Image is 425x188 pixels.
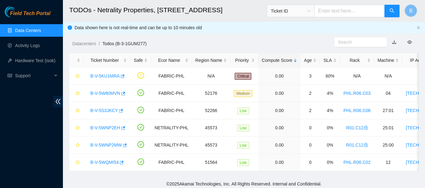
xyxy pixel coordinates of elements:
[346,142,368,148] a: R01.C12lock
[235,73,251,80] span: Critical
[300,137,320,154] td: 0
[15,28,41,33] a: Data Centers
[137,158,144,165] span: check-circle
[417,26,420,30] button: close
[387,37,401,47] button: download
[384,5,400,17] button: search
[151,119,192,137] td: NETRALITY-PHL
[10,11,50,17] span: Field Tech Portal
[15,69,52,82] span: Support
[151,67,192,85] td: FABRIC-PHL
[407,40,412,44] span: eye
[72,41,96,46] a: Datacenters
[344,108,371,113] a: PHL.R06.C06
[374,154,402,171] td: 12
[137,107,144,113] span: check-circle
[75,160,80,165] span: star
[5,11,50,19] a: Akamai TechnologiesField Tech Portal
[137,89,144,96] span: check-circle
[90,125,120,130] a: B-V-5WNP2EH
[151,137,192,154] td: NETRALITY-PHL
[75,108,80,113] span: star
[237,107,249,114] span: Low
[409,7,413,15] span: B
[192,119,231,137] td: 45573
[271,6,310,16] span: Ticket ID
[374,137,402,154] td: 25:00
[73,88,80,98] button: star
[53,96,63,107] span: double-left
[258,67,300,85] td: 0.00
[98,41,100,46] span: /
[90,73,120,78] a: B-V-5KU1MRA
[364,143,368,147] span: lock
[192,102,231,119] td: 52266
[374,67,402,85] td: N/A
[237,159,249,166] span: Low
[73,140,80,150] button: star
[151,102,192,119] td: FABRIC-PHL
[237,125,249,132] span: Low
[192,154,231,171] td: 51564
[320,137,340,154] td: 0%
[90,142,122,148] a: B-V-5WNP2MW
[75,126,80,131] span: star
[364,126,368,130] span: lock
[151,85,192,102] td: FABRIC-PHL
[340,67,374,85] td: N/A
[90,108,118,113] a: B-V-5S3JKCY
[320,67,340,85] td: 60%
[5,6,32,17] img: Akamai Technologies
[15,43,40,48] a: Activity Logs
[374,119,402,137] td: 25:01
[344,91,371,96] a: PHL.R06.C03
[192,67,231,85] td: N/A
[137,72,144,79] span: exclamation-circle
[320,119,340,137] td: 0%
[73,157,80,167] button: star
[15,58,55,63] a: Hardware Test (isok)
[320,102,340,119] td: 4%
[137,141,144,148] span: check-circle
[320,85,340,102] td: 4%
[314,5,385,17] input: Enter text here...
[300,102,320,119] td: 2
[405,4,417,17] button: B
[392,40,396,45] a: download
[300,154,320,171] td: 0
[374,85,402,102] td: 04
[374,102,402,119] td: 27:01
[344,160,371,165] a: PHL.R06.C02
[234,90,252,97] span: Medium
[258,102,300,119] td: 0.00
[237,142,249,149] span: Low
[192,137,231,154] td: 45573
[102,41,147,46] a: Todos (B-3-1GUM277)
[320,154,340,171] td: 0%
[90,160,119,165] a: B-V-5WQMI54
[75,143,80,148] span: star
[258,137,300,154] td: 0.00
[8,73,12,78] span: read
[73,123,80,133] button: star
[300,67,320,85] td: 3
[300,119,320,137] td: 0
[338,39,378,46] input: Search
[346,125,368,130] a: R01.C12lock
[258,119,300,137] td: 0.00
[192,85,231,102] td: 52176
[137,124,144,131] span: check-circle
[75,74,80,79] span: star
[73,71,80,81] button: star
[258,154,300,171] td: 0.00
[151,154,192,171] td: FABRIC-PHL
[73,105,80,115] button: star
[258,85,300,102] td: 0.00
[389,8,394,14] span: search
[300,85,320,102] td: 2
[75,91,80,96] span: star
[90,91,120,96] a: B-V-5W80MVN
